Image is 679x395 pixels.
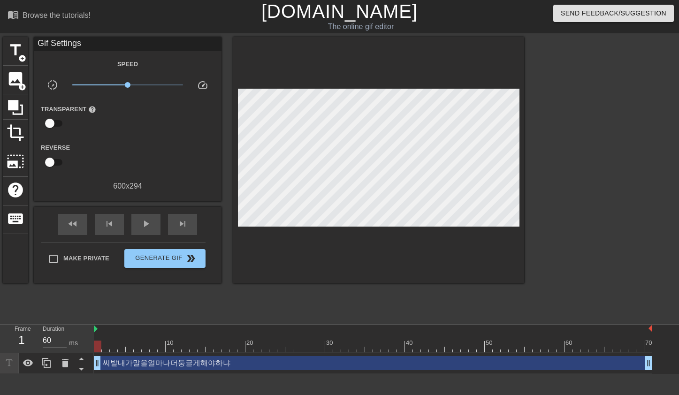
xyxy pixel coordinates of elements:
div: Browse the tutorials! [23,11,91,19]
span: Generate Gif [128,253,202,264]
span: photo_size_select_large [7,152,24,170]
label: Transparent [41,105,96,114]
span: speed [197,79,208,91]
div: 1 [15,332,29,349]
div: 600 x 294 [34,181,221,192]
div: The online gif editor [231,21,490,32]
label: Speed [117,60,138,69]
span: fast_rewind [67,218,78,229]
div: 50 [486,338,494,348]
label: Reverse [41,143,70,152]
span: keyboard [7,210,24,228]
a: [DOMAIN_NAME] [261,1,418,22]
div: 60 [565,338,574,348]
div: 20 [246,338,255,348]
span: title [7,41,24,59]
span: drag_handle [644,358,653,368]
span: add_circle [18,83,26,91]
a: Browse the tutorials! [8,9,91,23]
span: crop [7,124,24,142]
div: 30 [326,338,335,348]
div: 70 [645,338,654,348]
div: 40 [406,338,414,348]
span: help [88,106,96,114]
span: double_arrow [185,253,197,264]
span: add_circle [18,54,26,62]
span: skip_previous [104,218,115,229]
div: Frame [8,325,36,352]
span: Make Private [63,254,109,263]
div: 10 [167,338,175,348]
button: Send Feedback/Suggestion [553,5,674,22]
span: image [7,70,24,88]
div: Gif Settings [34,37,221,51]
label: Duration [43,327,64,332]
div: ms [69,338,78,348]
span: play_arrow [140,218,152,229]
span: Send Feedback/Suggestion [561,8,666,19]
span: skip_next [177,218,188,229]
span: menu_book [8,9,19,20]
span: drag_handle [92,358,102,368]
span: help [7,181,24,199]
img: bound-end.png [648,325,652,332]
button: Generate Gif [124,249,206,268]
span: slow_motion_video [47,79,58,91]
